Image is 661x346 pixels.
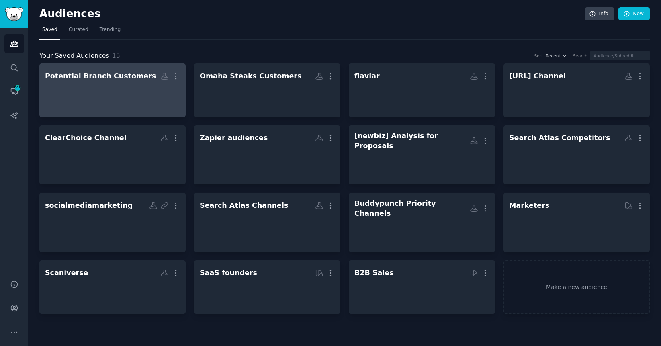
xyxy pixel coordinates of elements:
a: Info [585,7,614,21]
span: 995 [14,85,21,91]
span: Saved [42,26,57,33]
a: Zapier audiences [194,125,340,184]
a: Search Atlas Competitors [503,125,650,184]
input: Audience/Subreddit [590,51,650,60]
button: Recent [546,53,567,59]
a: Make a new audience [503,260,650,314]
div: flaviar [354,71,380,81]
div: Potential Branch Customers [45,71,156,81]
a: ClearChoice Channel [39,125,186,184]
a: [URL] Channel [503,63,650,117]
div: Buddypunch Priority Channels [354,199,470,218]
span: Trending [100,26,121,33]
a: New [618,7,650,21]
h2: Audiences [39,8,585,20]
div: Search [573,53,587,59]
div: Omaha Steaks Customers [200,71,301,81]
a: B2B Sales [349,260,495,314]
img: GummySearch logo [5,7,23,21]
a: Search Atlas Channels [194,193,340,252]
a: Curated [66,23,91,40]
div: Search Atlas Channels [200,201,288,211]
span: Your Saved Audiences [39,51,109,61]
a: Scaniverse [39,260,186,314]
span: Curated [69,26,88,33]
a: Saved [39,23,60,40]
div: B2B Sales [354,268,394,278]
a: Potential Branch Customers [39,63,186,117]
div: socialmediamarketing [45,201,133,211]
a: Marketers [503,193,650,252]
a: Buddypunch Priority Channels [349,193,495,252]
div: [URL] Channel [509,71,566,81]
div: Scaniverse [45,268,88,278]
div: Search Atlas Competitors [509,133,610,143]
div: [newbiz] Analysis for Proposals [354,131,470,151]
div: Marketers [509,201,549,211]
div: Sort [534,53,543,59]
a: 995 [4,82,24,101]
a: [newbiz] Analysis for Proposals [349,125,495,184]
a: socialmediamarketing [39,193,186,252]
div: Zapier audiences [200,133,268,143]
span: Recent [546,53,560,59]
span: 15 [112,52,120,59]
a: SaaS founders [194,260,340,314]
div: ClearChoice Channel [45,133,127,143]
div: SaaS founders [200,268,257,278]
a: flaviar [349,63,495,117]
a: Trending [97,23,123,40]
a: Omaha Steaks Customers [194,63,340,117]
